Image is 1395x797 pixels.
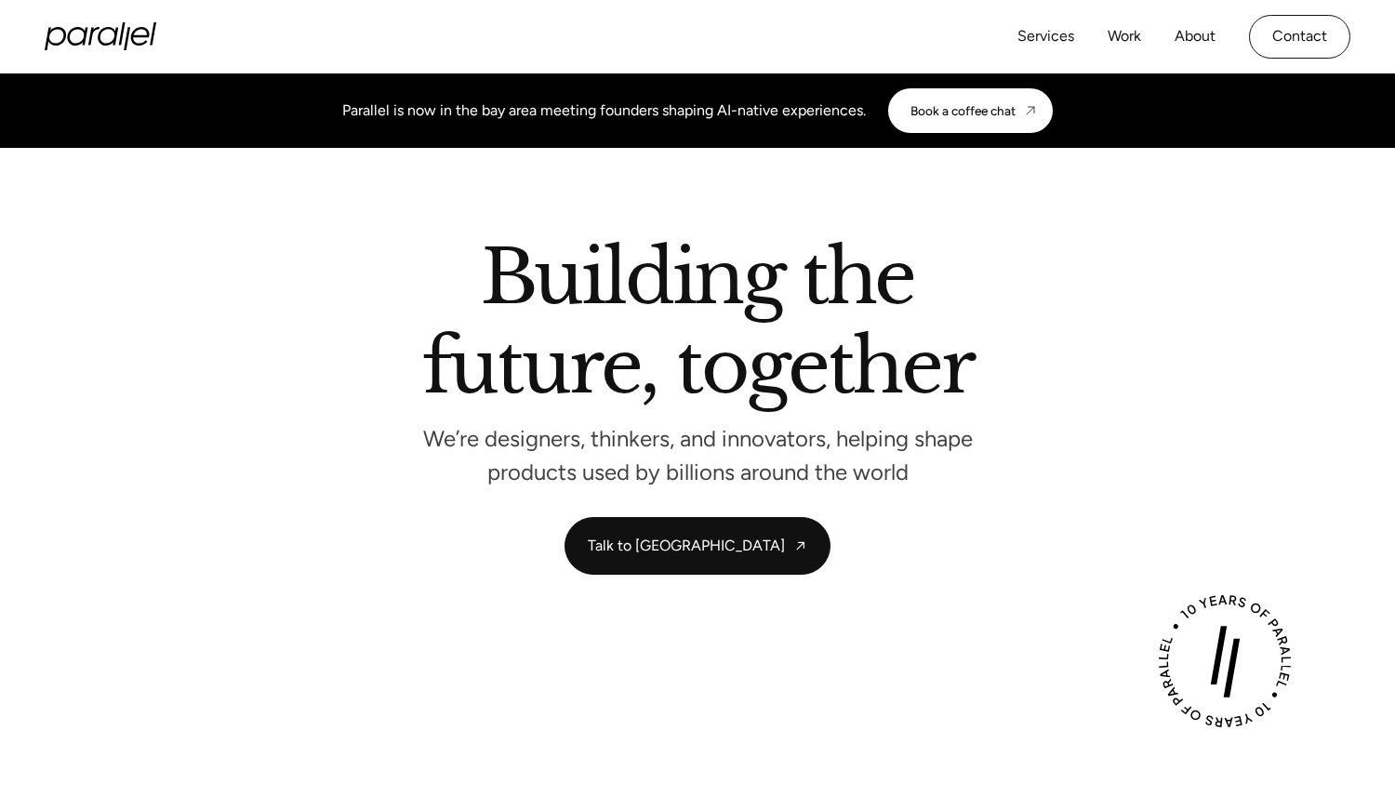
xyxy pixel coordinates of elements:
[1175,23,1216,50] a: About
[342,100,866,122] div: Parallel is now in the bay area meeting founders shaping AI-native experiences.
[1249,15,1350,59] a: Contact
[910,103,1016,118] div: Book a coffee chat
[888,88,1053,133] a: Book a coffee chat
[1017,23,1074,50] a: Services
[1023,103,1038,118] img: CTA arrow image
[1108,23,1141,50] a: Work
[422,241,974,411] h2: Building the future, together
[418,431,976,480] p: We’re designers, thinkers, and innovators, helping shape products used by billions around the world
